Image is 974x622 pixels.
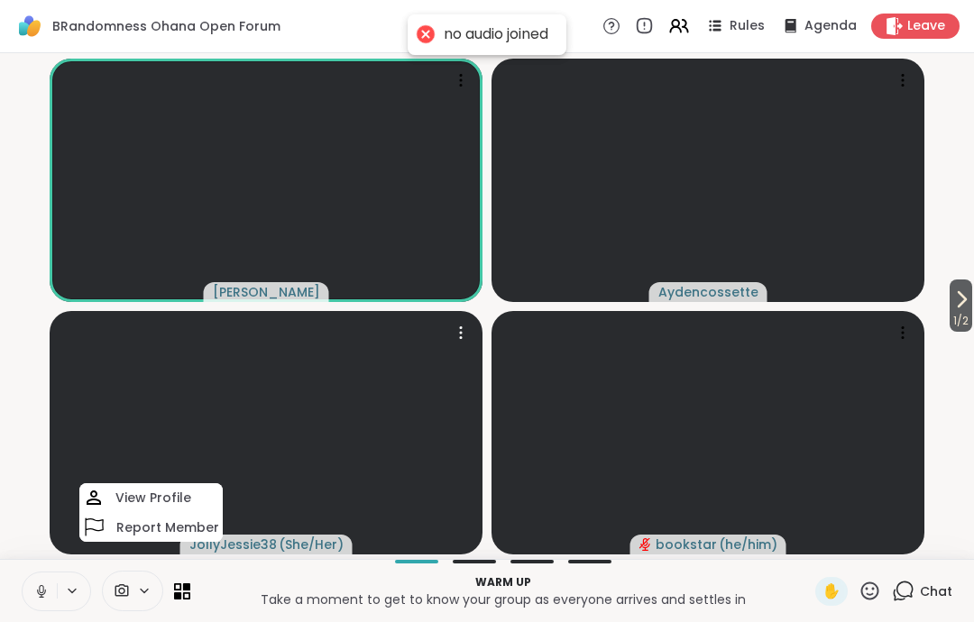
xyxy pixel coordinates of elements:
[639,538,652,551] span: audio-muted
[907,17,945,35] span: Leave
[822,581,841,602] span: ✋
[950,310,972,332] span: 1 / 2
[804,17,857,35] span: Agenda
[656,535,717,553] span: bookstar
[279,535,344,553] span: ( She/Her )
[189,535,277,553] span: JollyJessie38
[115,489,191,507] h4: View Profile
[730,17,765,35] span: Rules
[444,25,548,44] div: no audio joined
[14,11,45,41] img: ShareWell Logomark
[201,574,804,590] p: Warm up
[719,535,777,553] span: ( he/him )
[920,582,952,600] span: Chat
[52,17,280,35] span: BRandomness Ohana Open Forum
[201,590,804,608] p: Take a moment to get to know your group as everyone arrives and settles in
[950,279,972,332] button: 1/2
[658,283,758,301] span: Aydencossette
[213,283,320,301] span: [PERSON_NAME]
[116,518,219,536] h4: Report Member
